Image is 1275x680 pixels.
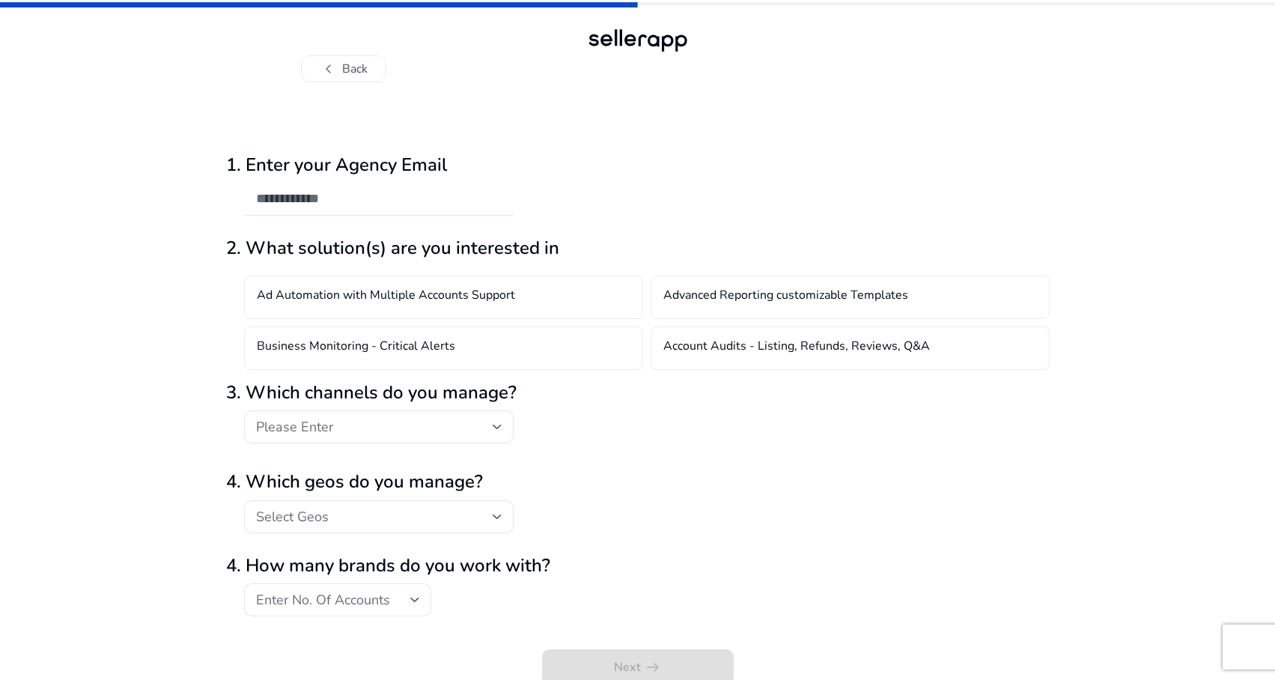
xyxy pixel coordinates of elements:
[257,288,515,306] h4: Ad Automation with Multiple Accounts Support
[226,471,1050,493] h2: 4. Which geos do you manage?
[256,508,329,526] span: Select Geos
[226,382,1050,404] h2: 3. Which channels do you manage?
[226,555,1050,577] h2: 4. How many brands do you work with?
[301,55,386,82] button: chevron_leftBack
[257,339,455,357] h4: Business Monitoring - Critical Alerts
[256,591,390,609] span: Enter No. Of Accounts
[256,418,333,436] span: Please Enter
[226,237,1050,259] h2: 2. What solution(s) are you interested in
[226,154,1050,176] h2: 1. Enter your Agency Email
[663,339,930,357] h4: Account Audits - Listing, Refunds, Reviews, Q&A
[320,60,338,78] span: chevron_left
[663,288,908,306] h4: Advanced Reporting customizable Templates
